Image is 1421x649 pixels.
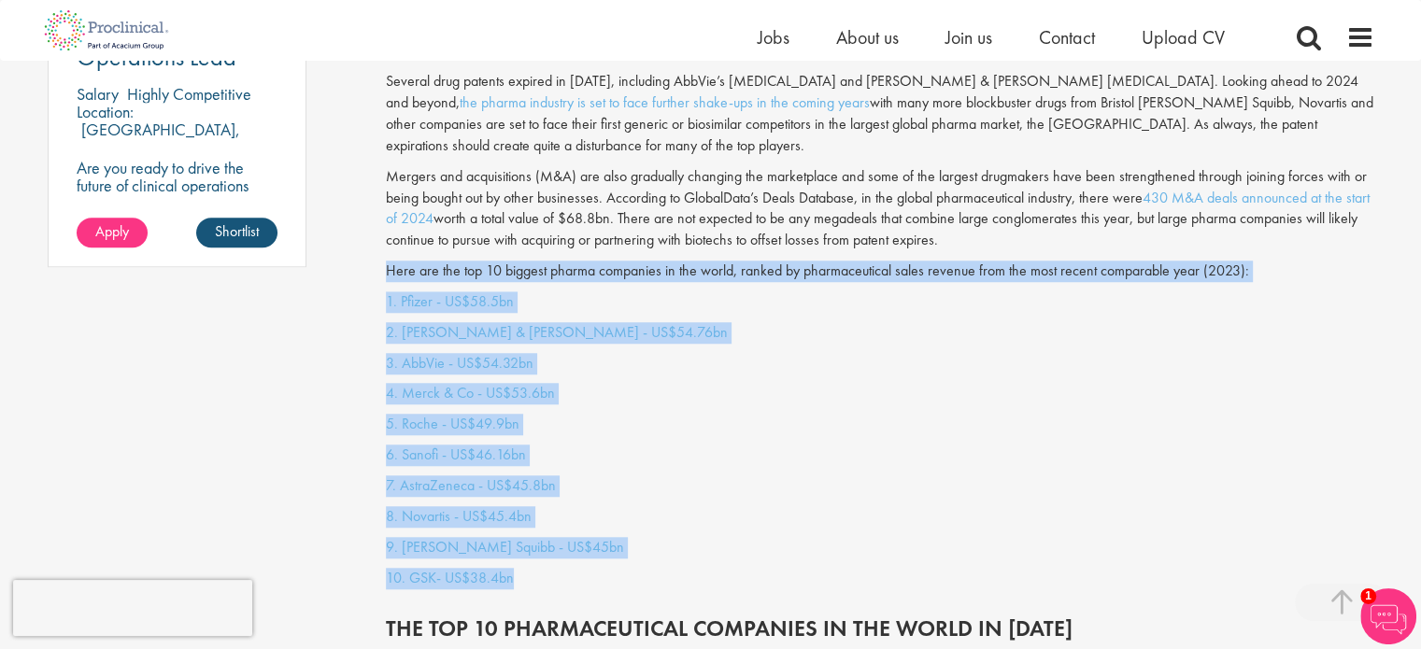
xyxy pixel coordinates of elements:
[1142,25,1225,49] a: Upload CV
[386,616,1374,641] h2: THE TOP 10 PHARMACEUTICAL COMPANIES IN THE WORLD IN [DATE]
[77,101,134,122] span: Location:
[77,119,240,158] p: [GEOGRAPHIC_DATA], [GEOGRAPHIC_DATA]
[1039,25,1095,49] a: Contact
[386,383,555,402] a: 4. Merck & Co - US$53.6bn
[386,353,533,373] a: 3. AbbVie - US$54.32bn
[127,83,251,105] p: Highly Competitive
[77,22,278,69] a: Biomarker Clinical Operations Lead
[196,218,277,247] a: Shortlist
[386,71,1374,156] p: Several drug patents expired in [DATE], including AbbVie’s [MEDICAL_DATA] and [PERSON_NAME] & [PE...
[95,221,129,241] span: Apply
[386,166,1374,251] p: Mergers and acquisitions (M&A) are also gradually changing the marketplace and some of the larges...
[1360,588,1416,644] img: Chatbot
[386,291,514,311] a: 1. Pfizer - US$58.5bn
[386,414,519,433] a: 5. Roche - US$49.9bn
[386,506,532,526] a: 8. Novartis - US$45.4bn
[945,25,992,49] a: Join us
[77,83,119,105] span: Salary
[758,25,789,49] a: Jobs
[13,580,252,636] iframe: reCAPTCHA
[836,25,899,49] a: About us
[386,322,728,342] a: 2. [PERSON_NAME] & [PERSON_NAME] - US$54.76bn
[77,218,148,247] a: Apply
[386,444,526,464] a: 6. Sanofi - US$46.16bn
[386,537,624,557] a: 9. [PERSON_NAME] Squibb - US$45bn
[386,475,556,495] a: 7. AstraZeneca - US$45.8bn
[1360,588,1376,604] span: 1
[386,568,514,587] a: 10. GSK- US$38.4bn
[77,159,278,265] p: Are you ready to drive the future of clinical operations from behind the scenes? Looking to be in...
[460,92,870,112] a: the pharma industry is set to face further shake-ups in the coming years
[386,261,1374,282] p: Here are the top 10 biggest pharma companies in the world, ranked by pharmaceutical sales revenue...
[386,188,1370,229] a: 430 M&A deals announced at the start of 2024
